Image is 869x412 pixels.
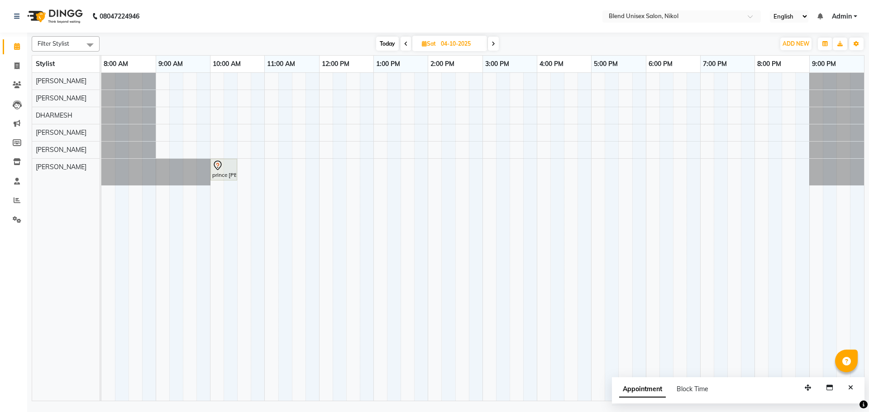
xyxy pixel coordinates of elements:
[211,160,236,179] div: prince [PERSON_NAME], 10:00 AM-10:30 AM, [PERSON_NAME]
[36,94,86,102] span: [PERSON_NAME]
[100,4,139,29] b: 08047224946
[701,57,729,71] a: 7:00 PM
[832,12,852,21] span: Admin
[36,163,86,171] span: [PERSON_NAME]
[374,57,402,71] a: 1:00 PM
[101,57,130,71] a: 8:00 AM
[810,57,838,71] a: 9:00 PM
[677,385,708,393] span: Block Time
[783,40,809,47] span: ADD NEW
[646,57,675,71] a: 6:00 PM
[38,40,69,47] span: Filter Stylist
[428,57,457,71] a: 2:00 PM
[420,40,438,47] span: Sat
[755,57,783,71] a: 8:00 PM
[438,37,483,51] input: 2025-10-04
[210,57,243,71] a: 10:00 AM
[320,57,352,71] a: 12:00 PM
[376,37,399,51] span: Today
[36,146,86,154] span: [PERSON_NAME]
[36,111,72,119] span: DHARMESH
[36,77,86,85] span: [PERSON_NAME]
[36,60,55,68] span: Stylist
[592,57,620,71] a: 5:00 PM
[36,128,86,137] span: [PERSON_NAME]
[844,381,857,395] button: Close
[156,57,185,71] a: 9:00 AM
[483,57,511,71] a: 3:00 PM
[780,38,812,50] button: ADD NEW
[537,57,566,71] a: 4:00 PM
[265,57,297,71] a: 11:00 AM
[619,381,666,398] span: Appointment
[23,4,85,29] img: logo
